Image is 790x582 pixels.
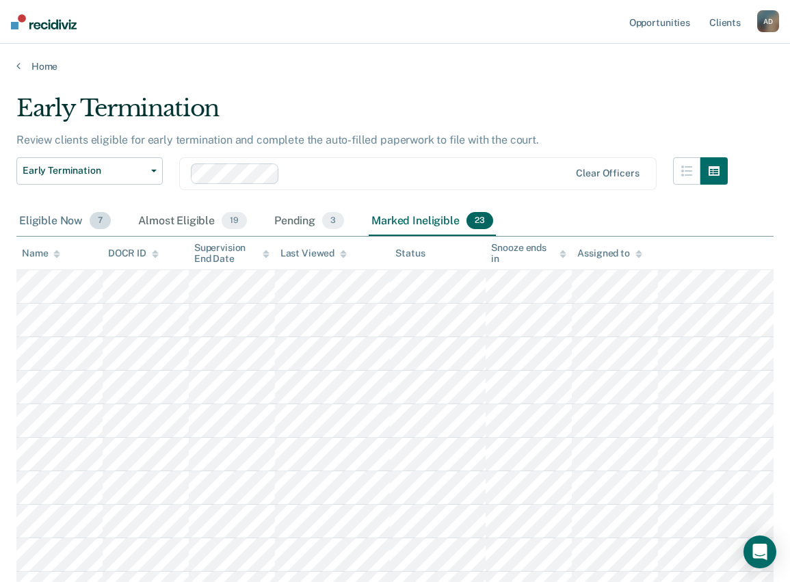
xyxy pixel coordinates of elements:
div: Last Viewed [280,248,347,259]
div: Open Intercom Messenger [743,535,776,568]
div: Supervision End Date [194,242,269,265]
div: Pending3 [272,207,347,237]
div: Name [22,248,60,259]
span: 19 [222,212,247,230]
a: Home [16,60,774,72]
button: AD [757,10,779,32]
div: Almost Eligible19 [135,207,250,237]
div: Early Termination [16,94,728,133]
div: Assigned to [577,248,642,259]
div: DOCR ID [108,248,159,259]
div: Marked Ineligible23 [369,207,495,237]
div: Clear officers [576,168,639,179]
div: Status [395,248,425,259]
span: Early Termination [23,165,146,176]
img: Recidiviz [11,14,77,29]
div: A D [757,10,779,32]
p: Review clients eligible for early termination and complete the auto-filled paperwork to file with... [16,133,539,146]
span: 23 [466,212,493,230]
div: Snooze ends in [491,242,566,265]
div: Eligible Now7 [16,207,114,237]
button: Early Termination [16,157,163,185]
span: 3 [322,212,344,230]
span: 7 [90,212,111,230]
